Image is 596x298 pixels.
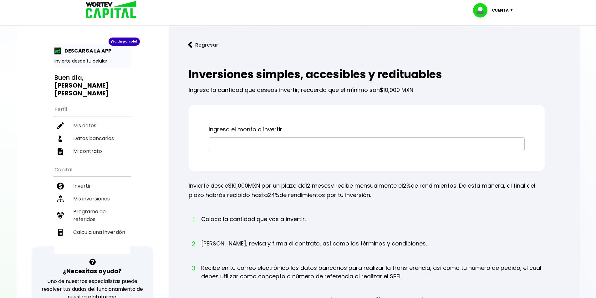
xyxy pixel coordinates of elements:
ul: Perfil [54,102,130,158]
span: 2% [403,182,411,189]
h3: ¿Necesitas ayuda? [63,267,122,276]
li: Coloca la cantidad que vas a invertir. [201,215,306,235]
img: datos-icon.10cf9172.svg [57,135,64,142]
p: Ingresa el monto a invertir [209,125,525,134]
button: Regresar [179,37,227,53]
a: Mi contrato [54,145,130,158]
a: Calcula una inversión [54,226,130,239]
span: 2 [192,239,195,249]
img: profile-image [473,3,492,18]
a: Mis inversiones [54,192,130,205]
span: 1 [192,215,195,224]
h2: Inversiones simples, accesibles y redituables [189,68,545,81]
p: Ingresa la cantidad que deseas invertir; recuerda que el mínimo son [189,81,545,95]
img: icon-down [509,9,517,11]
img: editar-icon.952d3147.svg [57,122,64,129]
span: $10,000 MXN [380,86,413,94]
img: contrato-icon.f2db500c.svg [57,148,64,155]
li: [PERSON_NAME], revisa y firma el contrato, así como los términos y condiciones. [201,239,427,260]
a: Mis datos [54,119,130,132]
img: app-icon [54,48,61,54]
b: [PERSON_NAME] [PERSON_NAME] [54,81,109,98]
span: 3 [192,264,195,273]
p: Cuenta [492,6,509,15]
p: Invierte desde tu celular [54,58,130,64]
a: Programa de referidos [54,205,130,226]
span: 24% [268,191,279,199]
ul: Capital [54,163,130,254]
img: calculadora-icon.17d418c4.svg [57,229,64,236]
div: ¡Ya disponible! [109,38,140,46]
span: $10,000 [228,182,248,189]
a: Datos bancarios [54,132,130,145]
h3: Buen día, [54,74,130,97]
span: 12 meses [305,182,331,189]
p: DESCARGA LA APP [61,47,111,55]
li: Recibe en tu correo electrónico los datos bancarios para realizar la transferencia, así como tu n... [201,264,545,292]
a: flecha izquierdaRegresar [179,37,570,53]
img: flecha izquierda [188,42,192,48]
p: Invierte desde MXN por un plazo de y recibe mensualmente el de rendimientos. De esta manera, al f... [189,181,545,200]
img: invertir-icon.b3b967d7.svg [57,183,64,189]
a: Invertir [54,179,130,192]
img: inversiones-icon.6695dc30.svg [57,195,64,202]
img: recomiendanos-icon.9b8e9327.svg [57,212,64,219]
